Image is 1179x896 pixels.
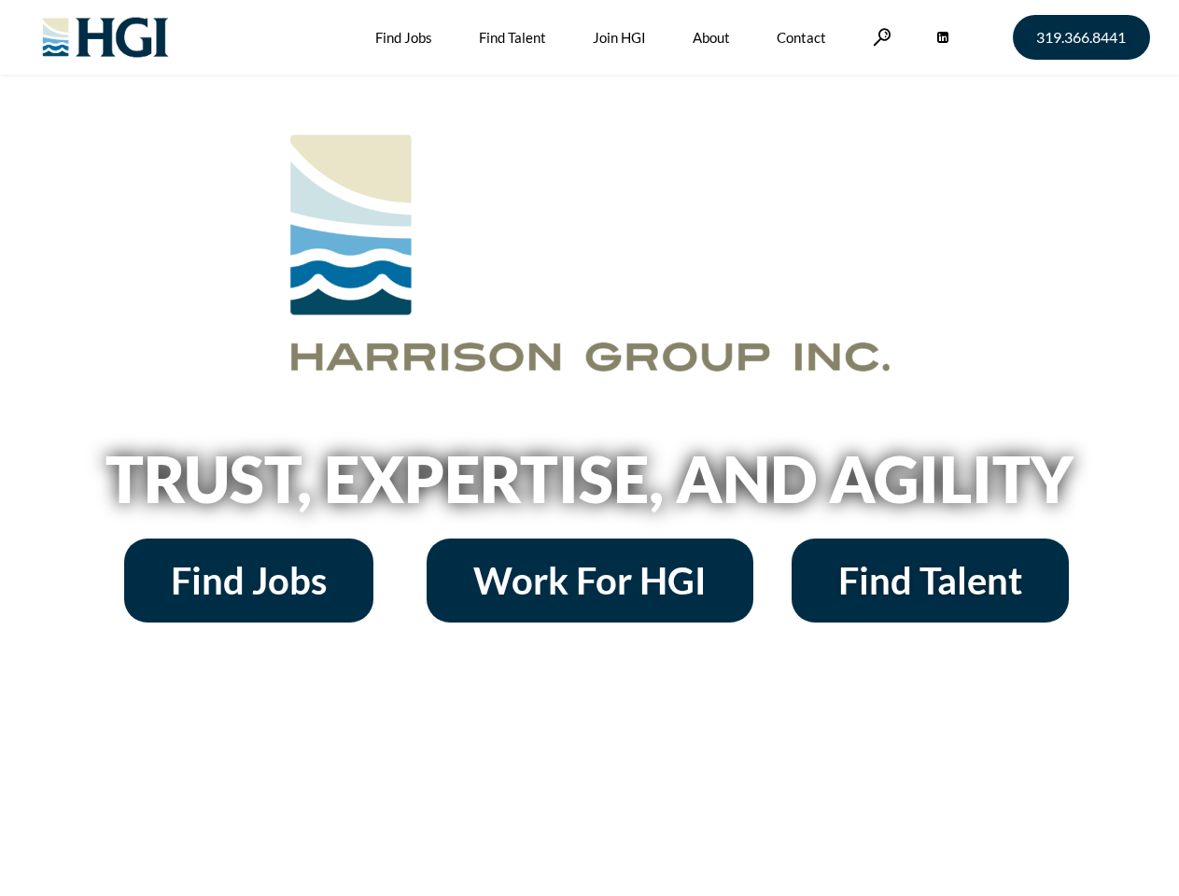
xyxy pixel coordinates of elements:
a: Search [873,28,891,46]
span: 319.366.8441 [1036,30,1126,45]
h2: Trust, Expertise, and Agility [58,447,1122,511]
span: Work For HGI [473,562,707,599]
a: Work For HGI [427,539,753,623]
a: 319.366.8441 [1013,15,1150,60]
a: Find Talent [792,539,1069,623]
span: Find Jobs [171,562,327,599]
span: Find Talent [838,562,1022,599]
a: Find Jobs [124,539,373,623]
